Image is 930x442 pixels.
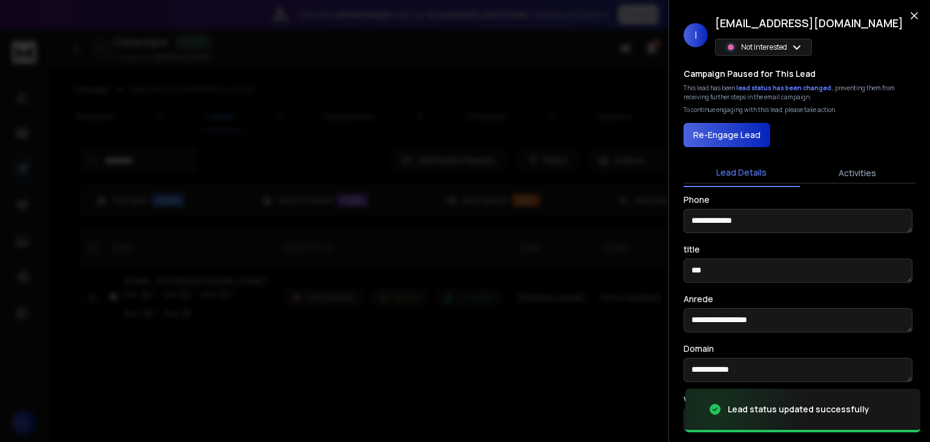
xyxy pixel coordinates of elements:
button: Lead Details [684,159,800,187]
h1: [EMAIL_ADDRESS][DOMAIN_NAME] [715,15,903,31]
label: Phone [684,196,710,204]
button: Activities [800,160,916,186]
p: To continue engaging with this lead, please take action. [684,105,837,114]
label: Domain [684,345,714,353]
label: Anrede [684,295,713,303]
span: I [684,23,708,47]
button: Re-Engage Lead [684,123,770,147]
label: title [684,245,700,254]
span: lead status has been changed [736,84,833,92]
div: Lead status updated successfully [728,403,869,415]
p: Not Interested [741,42,787,52]
div: This lead has been , preventing them from receiving further steps in the email campaign. [684,84,915,102]
h3: Campaign Paused for This Lead [684,68,816,80]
